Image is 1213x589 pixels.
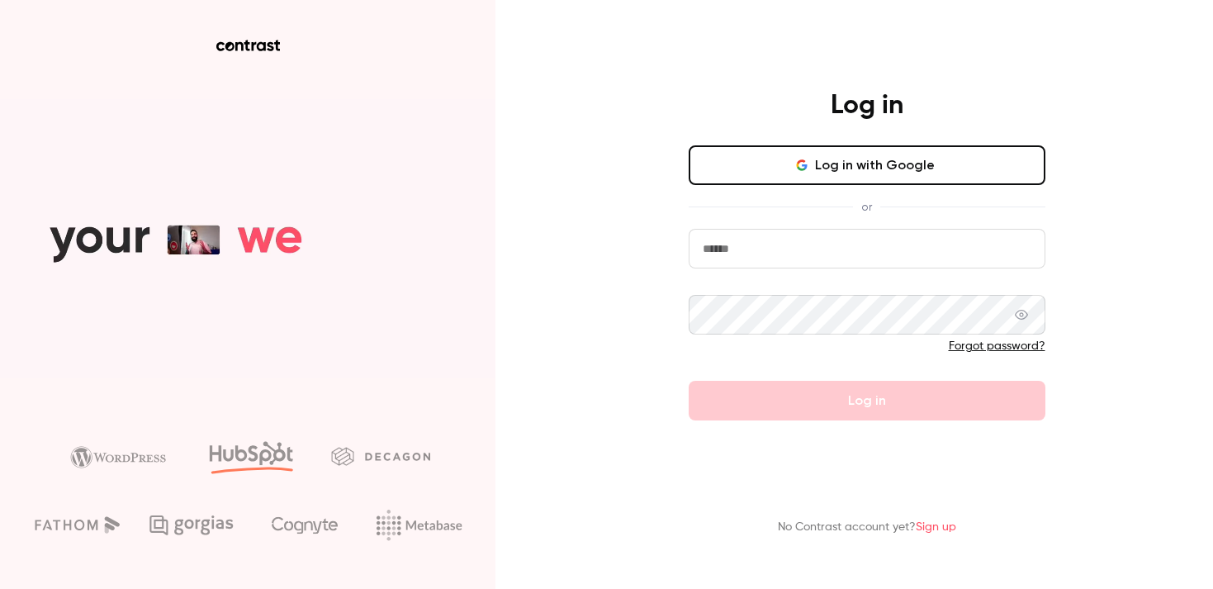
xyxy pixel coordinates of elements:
img: decagon [331,447,430,465]
h4: Log in [831,89,903,122]
button: Log in with Google [689,145,1045,185]
span: or [853,198,880,216]
p: No Contrast account yet? [778,519,956,536]
a: Forgot password? [949,340,1045,352]
a: Sign up [916,521,956,533]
